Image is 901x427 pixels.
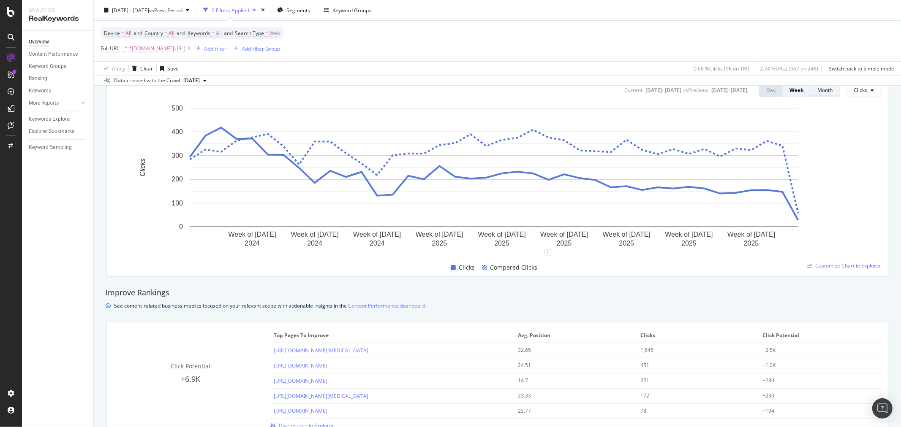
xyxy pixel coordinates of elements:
a: Keyword Sampling [29,143,87,152]
text: Week of [DATE] [229,231,276,238]
span: All [169,27,174,39]
span: +6.9K [181,374,200,384]
a: Keyword Groups [29,62,87,71]
span: 2025 Jun. 29th [183,77,200,84]
button: [DATE] [180,76,210,86]
text: 200 [171,176,183,183]
div: Ranking [29,74,47,83]
span: All [216,27,222,39]
div: Analytics [29,7,87,14]
div: Clear [140,65,153,72]
div: See content-related business metrics focused on your relevant scope with actionable insights in the [114,301,427,310]
div: Save [167,65,179,72]
text: Week of [DATE] [353,231,401,238]
div: Keyword Sampling [29,143,72,152]
span: Compared Clicks [490,262,538,273]
button: Month [811,84,840,97]
span: = [212,30,215,37]
div: 14.7 [518,377,622,384]
div: Add Filter Group [242,45,280,52]
span: Web [269,27,280,39]
button: Clear [129,62,153,75]
button: [DATE] - [DATE]vsPrev. Period [101,3,193,17]
span: Clicks [459,262,475,273]
span: = [121,30,124,37]
button: Day [759,84,783,97]
text: 300 [171,152,183,159]
a: Explorer Bookmarks [29,127,87,136]
div: Explorer Bookmarks [29,127,74,136]
text: Clicks [139,158,146,176]
span: vs Prev. Period [149,6,182,14]
a: Keywords Explorer [29,115,87,124]
button: Week [783,84,811,97]
text: 2025 [619,240,634,247]
div: [DATE] - [DATE] [711,86,747,94]
div: More Reports [29,99,59,108]
div: 0.68 % Clicks ( 9K on 1M ) [694,65,749,72]
div: Day [766,86,776,94]
div: RealKeywords [29,14,87,24]
div: +194 [762,407,866,415]
button: Keyword Groups [321,3,375,17]
a: [URL][DOMAIN_NAME][MEDICAL_DATA] [274,347,368,354]
span: Search Type [235,30,264,37]
span: = [164,30,167,37]
span: Customize Chart in Explorer [815,262,881,269]
span: Top pages to improve [274,332,509,339]
text: 2025 [557,240,572,247]
a: Content Performance [29,50,87,59]
a: Customize Chart in Explorer [807,262,881,269]
a: [URL][DOMAIN_NAME] [274,362,327,369]
div: [DATE] - [DATE] [645,86,681,94]
a: Content Performance dashboard. [348,301,427,310]
div: Keyword Groups [29,62,66,71]
div: Improve Rankings [106,287,889,298]
div: 451 [640,362,744,369]
div: vs Previous : [683,86,710,94]
button: Add Filter [193,43,226,54]
div: +230 [762,392,866,400]
div: 2.74 % URLs ( 667 on 24K ) [760,65,818,72]
span: and [133,30,142,37]
text: Week of [DATE] [416,231,463,238]
span: Clicks [640,332,754,339]
span: = [120,45,123,52]
button: Segments [274,3,313,17]
button: Save [157,62,179,75]
div: info banner [106,301,889,310]
svg: A chart. [114,104,874,253]
div: 2 Filters Applied [212,6,249,14]
text: 400 [171,128,183,135]
div: Keyword Groups [332,6,371,14]
span: Device [104,30,120,37]
div: times [259,6,267,14]
div: Month [817,86,833,94]
text: 100 [171,200,183,207]
text: 0 [179,223,183,230]
div: Content Performance [29,50,78,59]
span: Avg. Position [518,332,632,339]
a: More Reports [29,99,79,108]
text: 2024 [307,240,322,247]
a: Ranking [29,74,87,83]
text: 2024 [370,240,385,247]
text: Week of [DATE] [291,231,338,238]
div: +280 [762,377,866,384]
div: Data crossed with the Crawl [114,77,180,84]
div: 271 [640,377,744,384]
span: All [125,27,131,39]
a: Overview [29,38,87,46]
span: Keywords [188,30,210,37]
span: Click Potential [762,332,876,339]
div: 23.77 [518,407,622,415]
span: Clicks [854,86,867,94]
button: Switch back to Simple mode [825,62,894,75]
div: Switch back to Simple mode [829,65,894,72]
text: 2025 [432,240,447,247]
div: Keywords Explorer [29,115,71,124]
text: Week of [DATE] [478,231,526,238]
a: Keywords [29,86,87,95]
span: Country [144,30,163,37]
button: 2 Filters Applied [200,3,259,17]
